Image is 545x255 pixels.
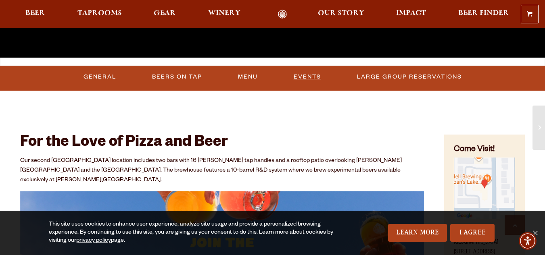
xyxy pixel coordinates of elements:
h4: Come Visit! [454,144,515,156]
span: Beer [25,10,45,17]
span: Winery [208,10,240,17]
a: Winery [203,10,246,19]
a: Beers On Tap [149,68,205,86]
span: Impact [396,10,426,17]
a: Menu [235,68,261,86]
a: General [80,68,119,86]
a: Events [290,68,324,86]
a: Impact [391,10,431,19]
img: Small thumbnail of location on map [454,158,515,219]
a: Gear [148,10,181,19]
a: Beer Finder [453,10,514,19]
a: Beer [20,10,50,19]
a: I Agree [450,224,495,242]
h2: For the Love of Pizza and Beer [20,135,424,152]
div: This site uses cookies to enhance user experience, analyze site usage and provide a personalized ... [49,221,352,245]
span: Our Story [318,10,364,17]
a: Our Story [313,10,370,19]
a: privacy policy [76,238,111,244]
a: Large Group Reservations [354,68,465,86]
span: Taprooms [77,10,122,17]
span: Beer Finder [458,10,509,17]
a: Odell Home [267,10,298,19]
a: Learn More [388,224,447,242]
a: Taprooms [72,10,127,19]
p: Our second [GEOGRAPHIC_DATA] location includes two bars with 16 [PERSON_NAME] tap handles and a r... [20,156,424,185]
span: Gear [154,10,176,17]
div: Accessibility Menu [519,232,537,250]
